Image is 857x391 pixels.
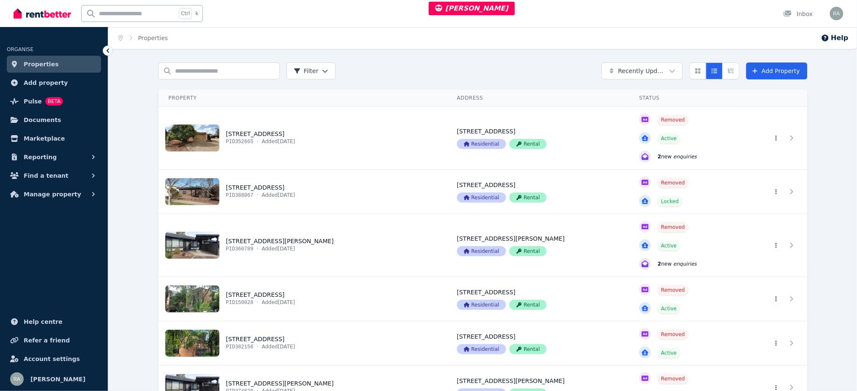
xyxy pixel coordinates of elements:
a: Add Property [746,62,808,79]
a: View details for 6/3 Hanover St, Fitzroy [159,321,447,365]
button: Find a tenant [7,167,101,184]
div: View options [690,62,739,79]
span: Manage property [24,189,81,199]
span: BETA [45,97,63,106]
button: More options [770,133,782,143]
a: View details for 5/3-25 Hanover St, Fitzroy [159,277,447,321]
span: Help centre [24,317,63,327]
button: More options [770,338,782,348]
span: Recently Updated [618,67,666,75]
div: Inbox [783,10,813,18]
a: View details for 3/16 Marungi St, Shepparton [447,170,629,214]
span: Pulse [24,96,42,106]
button: More options [770,294,782,304]
span: Find a tenant [24,171,68,181]
button: Manage property [7,186,101,203]
button: Expanded list view [723,62,739,79]
a: PulseBETA [7,93,101,110]
span: Properties [24,59,59,69]
button: More options [770,187,782,197]
span: k [195,10,198,17]
span: Documents [24,115,61,125]
a: View details for 3/21 Mason St, Shepparton [159,214,447,277]
span: Refer a friend [24,335,70,345]
span: Marketplace [24,133,65,144]
a: View details for 6/3 Hanover St, Fitzroy [447,321,629,365]
a: View details for 3/21 Mason St, Shepparton [740,214,807,277]
a: View details for 2/61 Balaclava Rd, Shepparton [629,107,740,169]
a: Refer a friend [7,332,101,349]
a: View details for 3/16 Marungi St, Shepparton [159,170,447,214]
span: [PERSON_NAME] [30,374,85,384]
span: Reporting [24,152,57,162]
a: Documents [7,111,101,128]
a: Help centre [7,313,101,330]
span: Ctrl [179,8,192,19]
a: View details for 5/3-25 Hanover St, Fitzroy [447,277,629,321]
button: Filter [287,62,336,79]
a: View details for 5/3-25 Hanover St, Fitzroy [629,277,740,321]
span: Account settings [24,354,80,364]
th: Status [629,90,740,107]
button: Card view [690,62,706,79]
span: Filter [294,67,319,75]
a: Properties [7,56,101,73]
a: View details for 3/16 Marungi St, Shepparton [740,170,807,214]
button: Help [821,33,849,43]
a: View details for 6/3 Hanover St, Fitzroy [629,321,740,365]
a: View details for 2/61 Balaclava Rd, Shepparton [159,107,447,169]
a: View details for 2/61 Balaclava Rd, Shepparton [740,107,807,169]
a: View details for 3/21 Mason St, Shepparton [629,214,740,277]
button: More options [770,240,782,250]
a: View details for 6/3 Hanover St, Fitzroy [740,321,807,365]
th: Address [447,90,629,107]
img: RentBetter [14,7,71,20]
img: Rochelle Alvarez [830,7,843,20]
a: View details for 3/16 Marungi St, Shepparton [629,170,740,214]
a: View details for 5/3-25 Hanover St, Fitzroy [740,277,807,321]
a: Marketplace [7,130,101,147]
span: [PERSON_NAME] [435,4,509,12]
a: Properties [138,35,168,41]
a: View details for 3/21 Mason St, Shepparton [447,214,629,277]
th: Property [158,90,447,107]
button: Recently Updated [602,62,683,79]
span: ORGANISE [7,46,33,52]
img: Rochelle Alvarez [10,372,24,386]
nav: Breadcrumb [108,27,178,49]
a: Add property [7,74,101,91]
span: Add property [24,78,68,88]
a: Account settings [7,350,101,367]
button: Compact list view [706,62,723,79]
button: Reporting [7,149,101,166]
a: View details for 2/61 Balaclava Rd, Shepparton [447,107,629,169]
